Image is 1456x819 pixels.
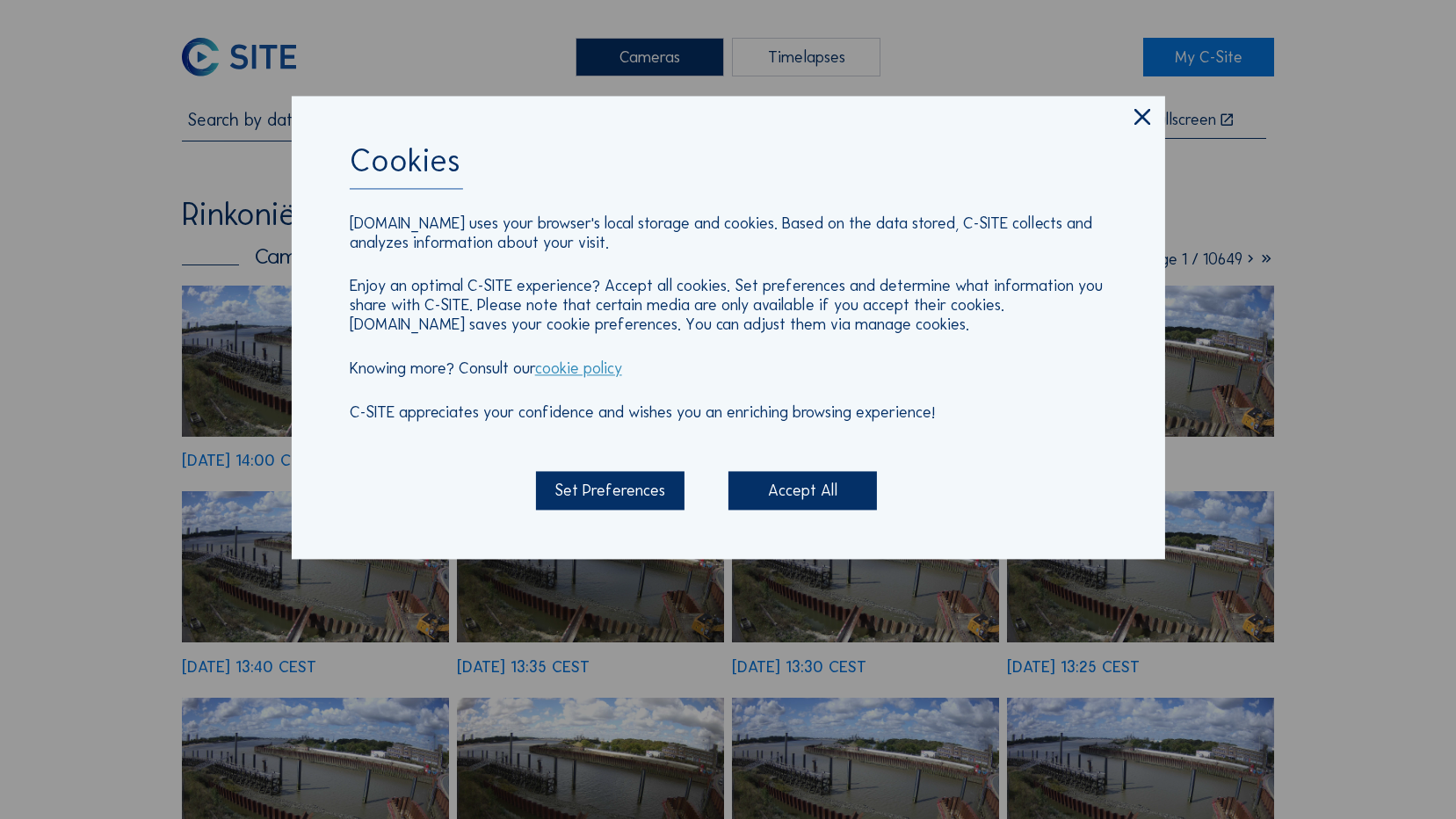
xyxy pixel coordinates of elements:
[350,145,1107,189] div: Cookies
[350,359,1107,379] p: Knowing more? Consult our
[350,403,1107,423] p: C-SITE appreciates your confidence and wishes you an enriching browsing experience!
[536,472,685,511] div: Set Preferences
[728,472,877,511] div: Accept All
[535,359,622,378] a: cookie policy
[350,278,1107,335] p: Enjoy an optimal C-SITE experience? Accept all cookies. Set preferences and determine what inform...
[350,214,1107,253] p: [DOMAIN_NAME] uses your browser's local storage and cookies. Based on the data stored, C-SITE col...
